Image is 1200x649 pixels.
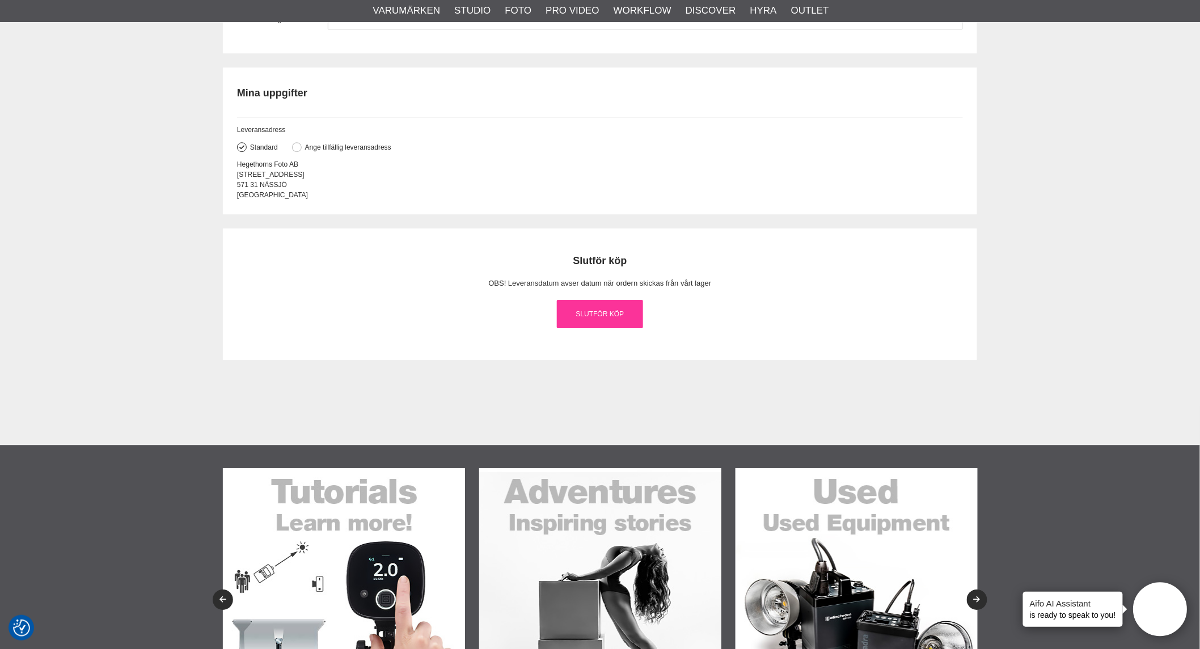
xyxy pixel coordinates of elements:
[237,126,285,134] span: Leveransadress
[1030,597,1116,609] h4: Aifo AI Assistant
[546,3,599,18] a: Pro Video
[13,618,30,638] button: Samtyckesinställningar
[247,143,278,151] label: Standard
[302,143,391,151] label: Ange tillfällig leveransadress
[791,3,829,18] a: Outlet
[251,254,949,268] h2: Slutför köp
[251,278,949,290] p: OBS! Leveransdatum avser datum när ordern skickas från vårt lager
[750,3,777,18] a: Hyra
[13,620,30,637] img: Revisit consent button
[1023,592,1123,627] div: is ready to speak to you!
[686,3,736,18] a: Discover
[557,300,643,328] a: Slutför köp
[237,86,963,100] h2: Mina uppgifter
[967,589,987,610] button: Next
[237,171,305,179] span: [STREET_ADDRESS]
[454,3,491,18] a: Studio
[213,589,233,610] button: Previous
[237,160,298,168] span: Hegethorns Foto AB
[373,3,441,18] a: Varumärken
[237,191,308,199] span: [GEOGRAPHIC_DATA]
[237,181,287,189] span: 571 31 NÄSSJÖ
[614,3,671,18] a: Workflow
[505,3,531,18] a: Foto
